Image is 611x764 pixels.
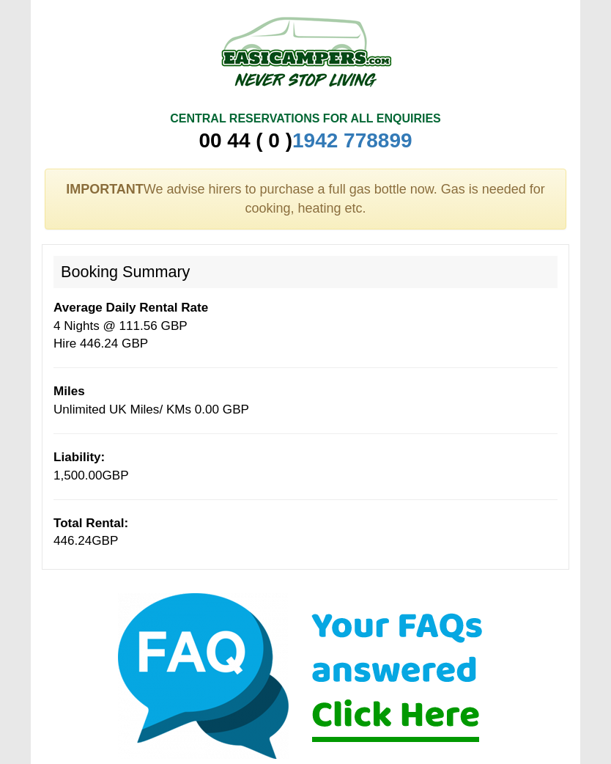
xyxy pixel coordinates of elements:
p: GBP [53,515,558,551]
b: Total Rental: [53,516,128,530]
div: CENTRAL RESERVATIONS FOR ALL ENQUIRIES [170,111,441,128]
a: 1942 778899 [292,129,412,152]
p: Unlimited UK Miles/ KMs 0.00 GBP [53,383,558,419]
b: Average Daily Rental Rate [53,301,208,315]
p: GBP [53,449,558,485]
strong: IMPORTANT [66,182,144,196]
div: We advise hirers to purchase a full gas bottle now. Gas is needed for cooking, heating etc. [45,169,567,229]
span: 1,500.00 [53,469,103,482]
div: 00 44 ( 0 ) [170,128,441,154]
span: 446.24 [53,534,92,548]
h2: Booking Summary [53,256,558,288]
b: Liability: [53,450,105,464]
img: campers-checkout-logo.png [166,11,445,92]
img: Click here for our most common FAQs [108,588,503,764]
b: Miles [53,384,85,398]
p: 4 Nights @ 111.56 GBP Hire 446.24 GBP [53,299,558,353]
